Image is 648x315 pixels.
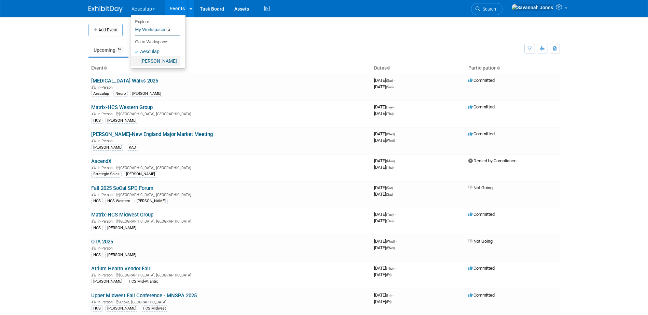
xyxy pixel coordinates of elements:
[497,65,500,71] a: Sort by Participation Type
[468,158,516,163] span: Denied by Compliance
[374,165,394,170] span: [DATE]
[91,104,153,110] a: Matrix-HCS Western Group
[374,131,397,136] span: [DATE]
[91,131,213,137] a: [PERSON_NAME]-New England Major Market Meeting
[92,193,96,196] img: In-Person Event
[91,225,103,231] div: HCS
[374,192,393,197] span: [DATE]
[395,104,396,109] span: -
[374,111,394,116] span: [DATE]
[97,166,115,170] span: In-Person
[386,79,393,82] span: (Sat)
[386,112,394,116] span: (Thu)
[91,185,153,191] a: Fall 2025 SoCal SPD Forum
[91,91,111,97] div: Aesculap
[395,266,396,271] span: -
[104,65,107,71] a: Sort by Event Name
[124,171,157,177] div: [PERSON_NAME]
[92,166,96,169] img: In-Person Event
[386,267,394,270] span: (Thu)
[88,44,128,57] a: Upcoming67
[91,299,369,304] div: Anoka, [GEOGRAPHIC_DATA]
[374,266,396,271] span: [DATE]
[386,166,394,169] span: (Thu)
[105,305,138,312] div: [PERSON_NAME]
[97,85,115,90] span: In-Person
[131,47,180,56] a: Aesculap
[105,225,138,231] div: [PERSON_NAME]
[374,292,394,298] span: [DATE]
[386,273,391,277] span: (Fri)
[97,219,115,224] span: In-Person
[374,158,397,163] span: [DATE]
[88,6,123,13] img: ExhibitDay
[91,272,369,277] div: [GEOGRAPHIC_DATA], [GEOGRAPHIC_DATA]
[91,292,197,299] a: Upper Midwest Fall Conference - MNSPA 2025
[386,294,391,297] span: (Fri)
[92,85,96,89] img: In-Person Event
[91,111,369,116] div: [GEOGRAPHIC_DATA], [GEOGRAPHIC_DATA]
[386,132,395,136] span: (Wed)
[386,240,395,243] span: (Wed)
[131,56,180,66] a: [PERSON_NAME]
[394,78,395,83] span: -
[91,192,369,197] div: [GEOGRAPHIC_DATA], [GEOGRAPHIC_DATA]
[386,159,395,163] span: (Mon)
[130,44,160,57] a: Past429
[374,245,395,250] span: [DATE]
[374,218,394,223] span: [DATE]
[468,266,495,271] span: Committed
[131,37,180,46] li: Go to Workspace:
[386,300,391,304] span: (Fri)
[127,145,138,151] div: KAD
[91,78,158,84] a: [MEDICAL_DATA] Walks 2025
[396,131,397,136] span: -
[91,212,153,218] a: Matrix-HCS Midwest Group
[88,62,371,74] th: Event
[386,186,393,190] span: (Sat)
[135,198,168,204] div: [PERSON_NAME]
[127,279,160,285] div: HCS Mid-Atlantic
[92,273,96,276] img: In-Person Event
[91,171,122,177] div: Strategic Sales
[396,239,397,244] span: -
[105,118,138,124] div: [PERSON_NAME]
[374,78,395,83] span: [DATE]
[97,193,115,197] span: In-Person
[386,246,395,250] span: (Wed)
[92,139,96,142] img: In-Person Event
[92,219,96,223] img: In-Person Event
[91,198,103,204] div: HCS
[394,185,395,190] span: -
[113,91,128,97] div: Neuro
[374,299,391,304] span: [DATE]
[131,18,180,24] li: Explore:
[468,292,495,298] span: Committed
[91,305,103,312] div: HCS
[396,158,397,163] span: -
[386,193,393,196] span: (Sat)
[387,65,390,71] a: Sort by Start Date
[374,212,396,217] span: [DATE]
[116,47,123,52] span: 67
[386,85,394,89] span: (Sun)
[471,3,502,15] a: Search
[468,104,495,109] span: Committed
[374,138,395,143] span: [DATE]
[92,246,96,250] img: In-Person Event
[91,279,124,285] div: [PERSON_NAME]
[91,165,369,170] div: [GEOGRAPHIC_DATA], [GEOGRAPHIC_DATA]
[141,305,168,312] div: HCS Midwest
[91,158,111,164] a: AscendX
[97,139,115,143] span: In-Person
[374,104,396,109] span: [DATE]
[135,24,180,35] a: My Workspaces2
[374,84,394,89] span: [DATE]
[105,252,138,258] div: [PERSON_NAME]
[91,266,150,272] a: Atrium Health Vendor Fair
[386,219,394,223] span: (Thu)
[97,246,115,251] span: In-Person
[374,239,397,244] span: [DATE]
[92,300,96,303] img: In-Person Event
[386,139,395,142] span: (Wed)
